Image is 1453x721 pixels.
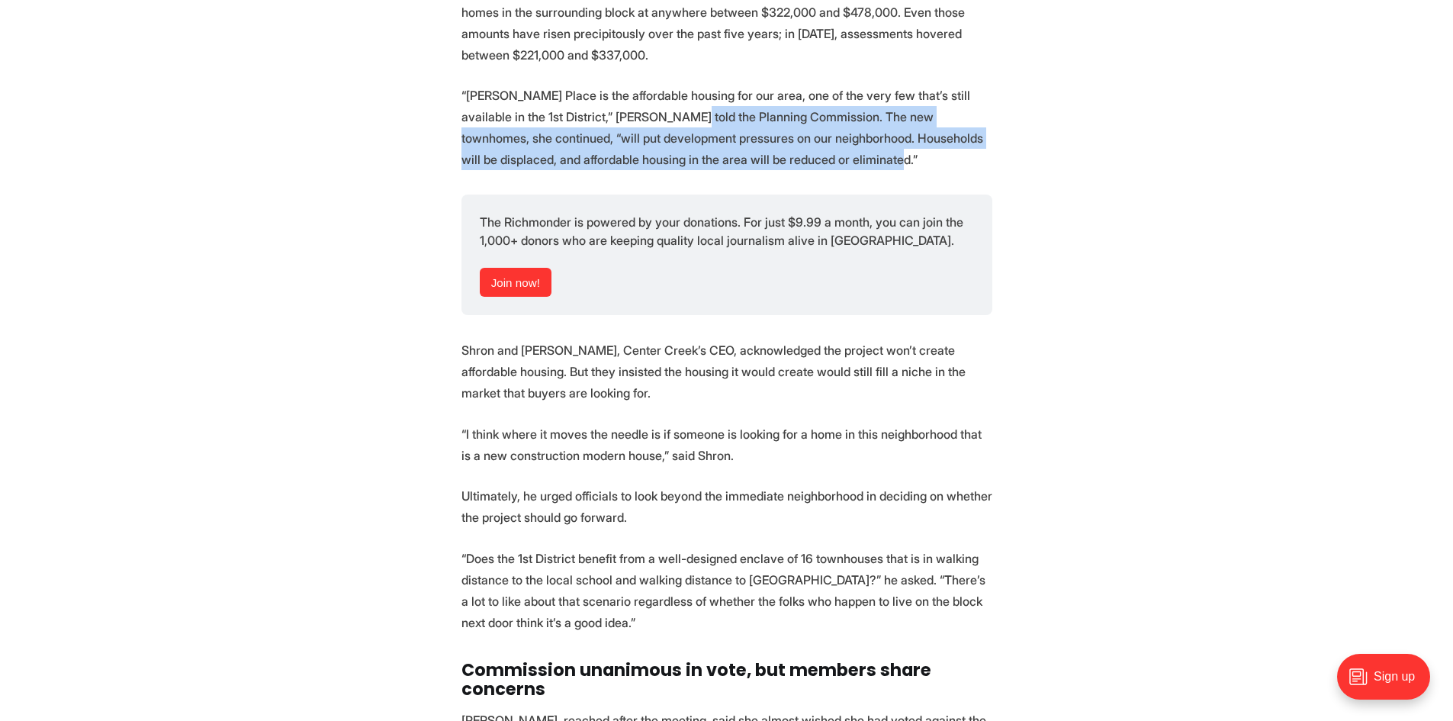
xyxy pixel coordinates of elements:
strong: Commission unanimous in vote, but members share concerns [461,658,931,702]
p: “I think where it moves the needle is if someone is looking for a home in this neighborhood that ... [461,423,992,466]
span: The Richmonder is powered by your donations. For just $9.99 a month, you can join the 1,000+ dono... [480,214,966,248]
p: Shron and [PERSON_NAME], Center Creek’s CEO, acknowledged the project won’t create affordable hou... [461,340,992,404]
iframe: portal-trigger [1324,646,1453,721]
p: “Does the 1st District benefit from a well-designed enclave of 16 townhouses that is in walking d... [461,548,992,633]
p: “[PERSON_NAME] Place is the affordable housing for our area, one of the very few that’s still ava... [461,85,992,170]
p: Ultimately, he urged officials to look beyond the immediate neighborhood in deciding on whether t... [461,485,992,528]
a: Join now! [480,268,552,297]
